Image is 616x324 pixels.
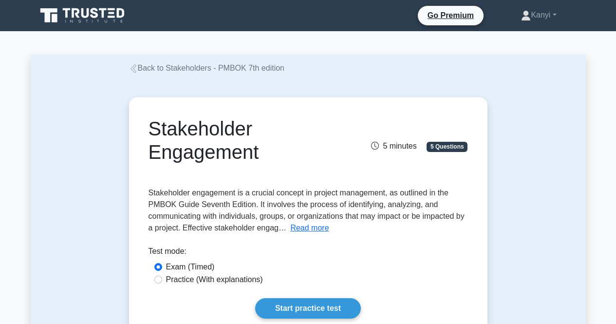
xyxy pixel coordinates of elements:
label: Exam (Timed) [166,261,215,273]
a: Start practice test [255,298,361,319]
a: Kanyi [498,5,579,25]
a: Back to Stakeholders - PMBOK 7th edition [129,64,284,72]
span: Stakeholder engagement is a crucial concept in project management, as outlined in the PMBOK Guide... [149,189,465,232]
span: 5 minutes [371,142,416,150]
div: Test mode: [149,246,468,261]
h1: Stakeholder Engagement [149,117,357,164]
span: 5 Questions [427,142,467,152]
button: Read more [290,222,329,234]
label: Practice (With explanations) [166,274,263,286]
a: Go Premium [422,9,480,21]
